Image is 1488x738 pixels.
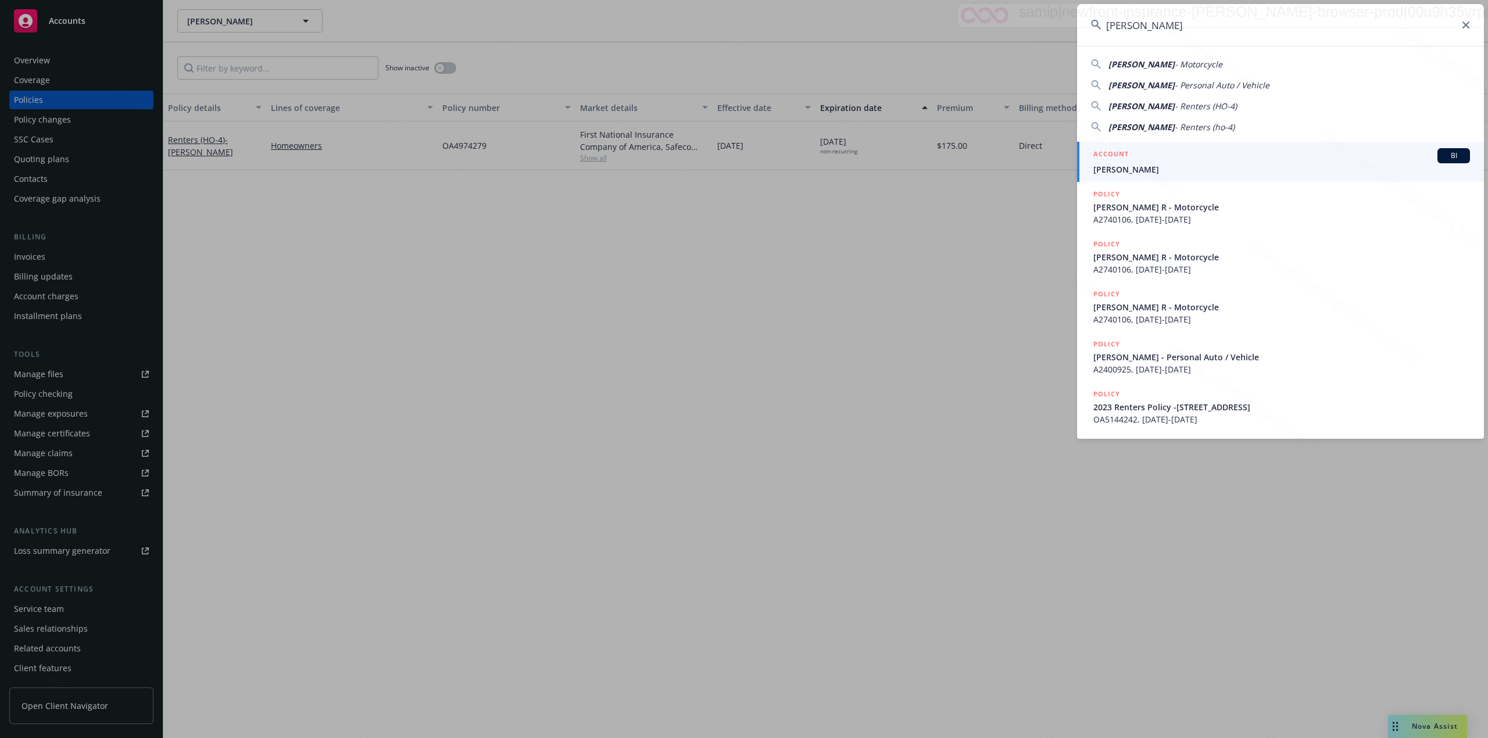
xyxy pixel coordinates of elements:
[1108,59,1175,70] span: [PERSON_NAME]
[1093,238,1120,250] h5: POLICY
[1175,80,1269,91] span: - Personal Auto / Vehicle
[1175,121,1235,132] span: - Renters (ho-4)
[1077,182,1484,232] a: POLICY[PERSON_NAME] R - MotorcycleA2740106, [DATE]-[DATE]
[1093,288,1120,300] h5: POLICY
[1077,382,1484,432] a: POLICY2023 Renters Policy -[STREET_ADDRESS]OA5144242, [DATE]-[DATE]
[1093,313,1470,325] span: A2740106, [DATE]-[DATE]
[1093,363,1470,375] span: A2400925, [DATE]-[DATE]
[1093,263,1470,275] span: A2740106, [DATE]-[DATE]
[1093,388,1120,400] h5: POLICY
[1077,232,1484,282] a: POLICY[PERSON_NAME] R - MotorcycleA2740106, [DATE]-[DATE]
[1077,282,1484,332] a: POLICY[PERSON_NAME] R - MotorcycleA2740106, [DATE]-[DATE]
[1093,301,1470,313] span: [PERSON_NAME] R - Motorcycle
[1442,151,1465,161] span: BI
[1093,188,1120,200] h5: POLICY
[1093,351,1470,363] span: [PERSON_NAME] - Personal Auto / Vehicle
[1108,101,1175,112] span: [PERSON_NAME]
[1175,101,1237,112] span: - Renters (HO-4)
[1108,121,1175,132] span: [PERSON_NAME]
[1077,142,1484,182] a: ACCOUNTBI[PERSON_NAME]
[1175,59,1222,70] span: - Motorcycle
[1077,332,1484,382] a: POLICY[PERSON_NAME] - Personal Auto / VehicleA2400925, [DATE]-[DATE]
[1093,148,1129,162] h5: ACCOUNT
[1108,80,1175,91] span: [PERSON_NAME]
[1093,213,1470,225] span: A2740106, [DATE]-[DATE]
[1093,401,1470,413] span: 2023 Renters Policy -[STREET_ADDRESS]
[1093,201,1470,213] span: [PERSON_NAME] R - Motorcycle
[1093,338,1120,350] h5: POLICY
[1077,4,1484,46] input: Search...
[1093,163,1470,175] span: [PERSON_NAME]
[1093,413,1470,425] span: OA5144242, [DATE]-[DATE]
[1093,251,1470,263] span: [PERSON_NAME] R - Motorcycle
